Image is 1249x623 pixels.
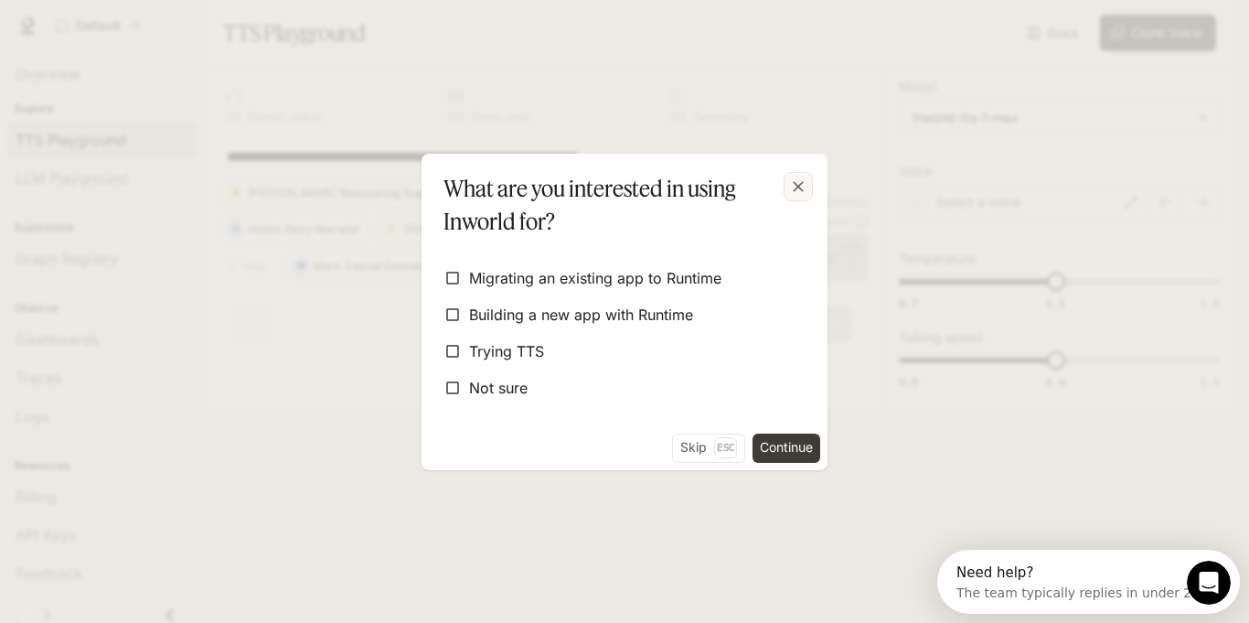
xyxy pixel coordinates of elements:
[753,434,820,463] button: Continue
[937,550,1240,614] iframe: Intercom live chat discovery launcher
[714,437,737,457] p: Esc
[443,172,798,238] p: What are you interested in using Inworld for?
[469,304,693,326] span: Building a new app with Runtime
[469,267,721,289] span: Migrating an existing app to Runtime
[7,7,316,58] div: Open Intercom Messenger
[1187,561,1231,605] iframe: Intercom live chat
[672,434,745,463] button: SkipEsc
[469,377,528,399] span: Not sure
[19,16,262,30] div: Need help?
[469,340,544,362] span: Trying TTS
[19,30,262,49] div: The team typically replies in under 2h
